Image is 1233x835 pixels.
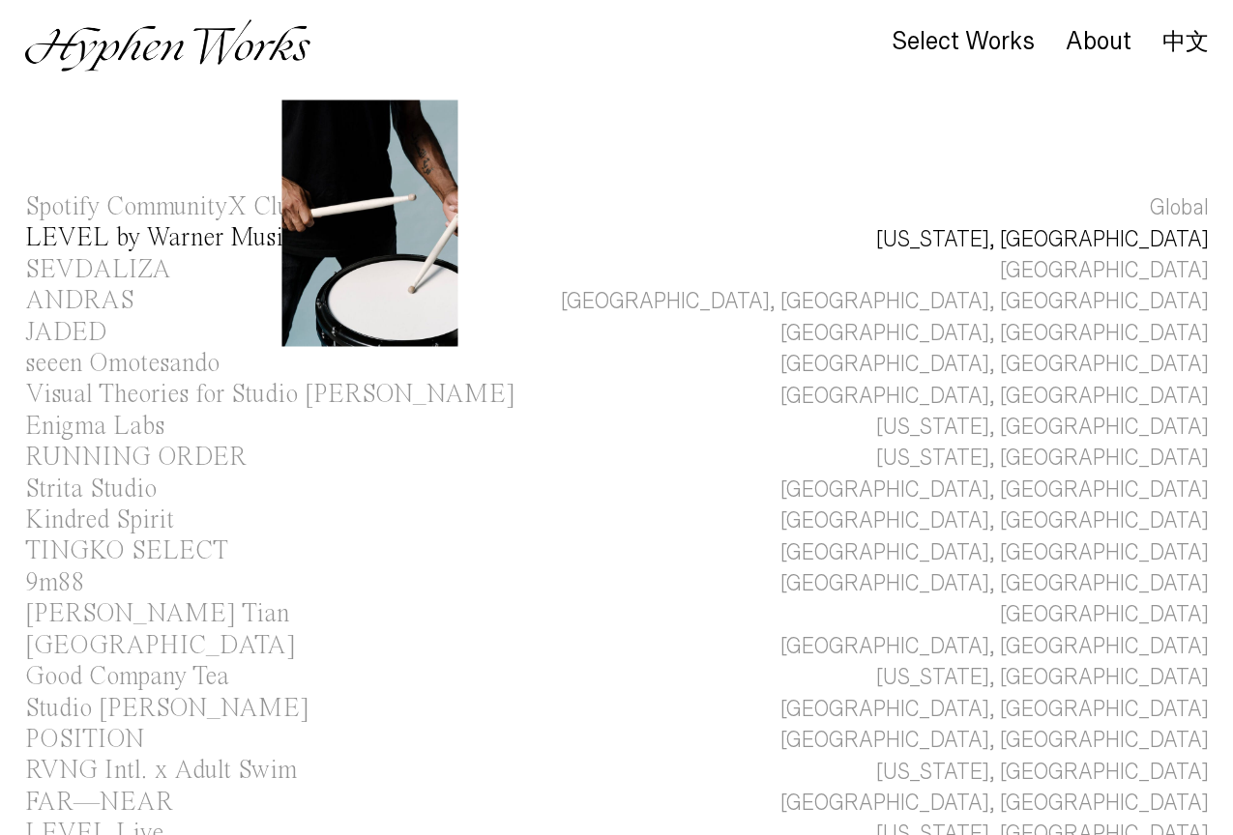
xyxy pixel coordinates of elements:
div: About [1066,28,1131,55]
a: 中文 [1162,31,1209,52]
div: [GEOGRAPHIC_DATA], [GEOGRAPHIC_DATA] [780,381,1209,412]
div: seeen Omotesando [25,351,220,377]
div: [GEOGRAPHIC_DATA] [25,633,296,659]
div: Enigma Labs [25,414,164,440]
div: Good Company Tea [25,664,229,690]
div: Strita Studio [25,476,157,503]
div: RUNNING ORDER [25,445,247,471]
div: Spotify CommunityX Clubs [25,194,311,220]
div: [US_STATE], [GEOGRAPHIC_DATA] [876,662,1209,693]
div: Select Works [892,28,1035,55]
div: Kindred Spirit [25,507,174,533]
a: Select Works [892,32,1035,53]
div: TINGKO SELECT [25,538,228,564]
a: About [1066,32,1131,53]
div: [PERSON_NAME] Tian [25,601,289,627]
div: FAR—NEAR [25,790,173,816]
div: Studio [PERSON_NAME] [25,696,309,722]
div: [US_STATE], [GEOGRAPHIC_DATA] [876,757,1209,788]
div: [US_STATE], [GEOGRAPHIC_DATA] [876,443,1209,474]
div: SEVDALIZA [25,257,171,283]
div: POSITION [25,727,144,753]
div: RVNG Intl. x Adult Swim [25,758,297,784]
div: [GEOGRAPHIC_DATA] [1000,255,1209,286]
div: [GEOGRAPHIC_DATA], [GEOGRAPHIC_DATA], [GEOGRAPHIC_DATA] [561,286,1209,317]
div: ANDRAS [25,288,134,314]
div: [GEOGRAPHIC_DATA] [1000,599,1209,630]
div: [US_STATE], [GEOGRAPHIC_DATA] [876,224,1209,255]
div: [GEOGRAPHIC_DATA], [GEOGRAPHIC_DATA] [780,568,1209,599]
div: [GEOGRAPHIC_DATA], [GEOGRAPHIC_DATA] [780,475,1209,505]
div: [GEOGRAPHIC_DATA], [GEOGRAPHIC_DATA] [780,631,1209,662]
div: [GEOGRAPHIC_DATA], [GEOGRAPHIC_DATA] [780,788,1209,819]
div: [GEOGRAPHIC_DATA], [GEOGRAPHIC_DATA] [780,318,1209,349]
div: 9m88 [25,570,85,596]
div: [GEOGRAPHIC_DATA], [GEOGRAPHIC_DATA] [780,349,1209,380]
div: [GEOGRAPHIC_DATA], [GEOGRAPHIC_DATA] [780,505,1209,536]
img: Hyphen Works [25,19,310,72]
div: Global [1150,192,1209,223]
div: [GEOGRAPHIC_DATA], [GEOGRAPHIC_DATA] [780,725,1209,756]
div: Visual Theories for Studio [PERSON_NAME] [25,382,515,408]
div: [GEOGRAPHIC_DATA], [GEOGRAPHIC_DATA] [780,694,1209,725]
div: [US_STATE], [GEOGRAPHIC_DATA] [876,412,1209,443]
div: [GEOGRAPHIC_DATA], [GEOGRAPHIC_DATA] [780,537,1209,568]
div: JADED [25,320,107,346]
div: LEVEL by Warner Music Group [25,225,367,251]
